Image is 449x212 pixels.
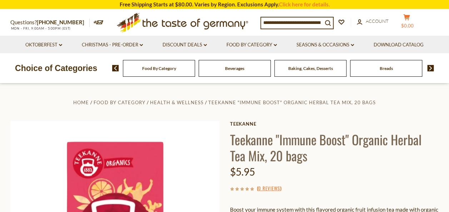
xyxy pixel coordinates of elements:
[230,131,439,163] h1: Teekanne "Immune Boost" Organic Herbal Tea Mix, 20 bags
[225,66,244,71] a: Beverages
[163,41,207,49] a: Discount Deals
[25,41,62,49] a: Oktoberfest
[279,1,330,7] a: Click here for details.
[112,65,119,71] img: previous arrow
[82,41,143,49] a: Christmas - PRE-ORDER
[37,19,84,25] a: [PHONE_NUMBER]
[427,65,434,71] img: next arrow
[357,17,389,25] a: Account
[150,100,203,105] a: Health & Wellness
[288,66,333,71] a: Baking, Cakes, Desserts
[73,100,89,105] a: Home
[401,23,414,29] span: $0.00
[230,121,439,127] a: Teekanne
[142,66,176,71] a: Food By Category
[94,100,145,105] a: Food By Category
[226,41,277,49] a: Food By Category
[256,185,281,192] span: ( )
[208,100,376,105] a: Teekanne "Immune Boost" Organic Herbal Tea Mix, 20 bags
[258,185,280,192] a: 0 Reviews
[230,166,255,178] span: $5.95
[366,18,389,24] span: Account
[380,66,393,71] a: Breads
[296,41,354,49] a: Seasons & Occasions
[374,41,424,49] a: Download Catalog
[10,26,71,30] span: MON - FRI, 9:00AM - 5:00PM (EST)
[10,18,90,27] p: Questions?
[396,14,418,32] button: $0.00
